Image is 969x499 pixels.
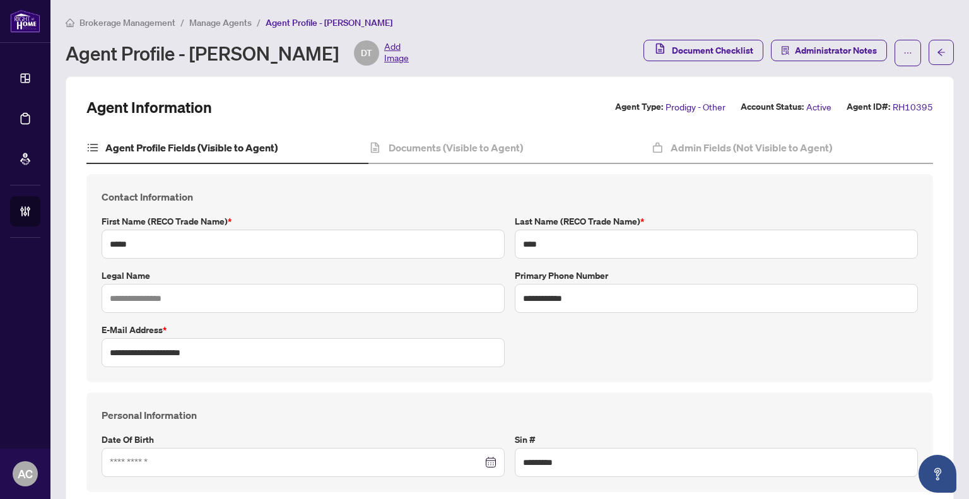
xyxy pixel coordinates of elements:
[86,97,212,117] h2: Agent Information
[102,214,505,228] label: First Name (RECO Trade Name)
[361,46,372,60] span: DT
[781,46,790,55] span: solution
[847,100,890,114] label: Agent ID#:
[893,100,933,114] span: RH10395
[102,433,505,447] label: Date of Birth
[102,189,918,204] h4: Contact Information
[10,9,40,33] img: logo
[102,408,918,423] h4: Personal Information
[741,100,804,114] label: Account Status:
[671,140,832,155] h4: Admin Fields (Not Visible to Agent)
[102,269,505,283] label: Legal Name
[102,323,505,337] label: E-mail Address
[79,17,175,28] span: Brokerage Management
[266,17,392,28] span: Agent Profile - [PERSON_NAME]
[384,40,409,66] span: Add Image
[937,48,946,57] span: arrow-left
[66,18,74,27] span: home
[771,40,887,61] button: Administrator Notes
[806,100,831,114] span: Active
[66,40,409,66] div: Agent Profile - [PERSON_NAME]
[105,140,278,155] h4: Agent Profile Fields (Visible to Agent)
[666,100,725,114] span: Prodigy - Other
[672,40,753,61] span: Document Checklist
[515,433,918,447] label: Sin #
[919,455,956,493] button: Open asap
[389,140,523,155] h4: Documents (Visible to Agent)
[903,49,912,57] span: ellipsis
[180,15,184,30] li: /
[615,100,663,114] label: Agent Type:
[257,15,261,30] li: /
[515,269,918,283] label: Primary Phone Number
[643,40,763,61] button: Document Checklist
[795,40,877,61] span: Administrator Notes
[18,465,33,483] span: AC
[515,214,918,228] label: Last Name (RECO Trade Name)
[189,17,252,28] span: Manage Agents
